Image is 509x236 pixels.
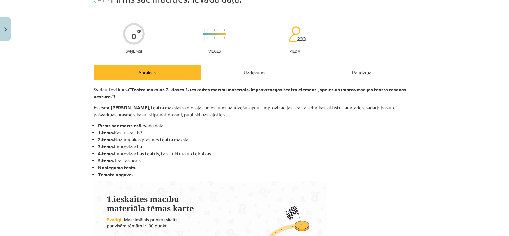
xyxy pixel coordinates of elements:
strong: 2.tēma. [98,136,114,142]
div: 0 [132,32,136,41]
div: Uzdevums [201,65,308,80]
p: Saņemsi [123,49,145,53]
img: icon-short-line-57e1e144782c952c97e751825c79c345078a6d821885a25fce030b3d8c18986b.svg [211,37,211,39]
li: Kas ir teātris? [98,129,415,136]
img: icon-short-line-57e1e144782c952c97e751825c79c345078a6d821885a25fce030b3d8c18986b.svg [217,37,218,39]
p: pilda [289,49,300,53]
img: icon-short-line-57e1e144782c952c97e751825c79c345078a6d821885a25fce030b3d8c18986b.svg [211,29,211,31]
img: icon-short-line-57e1e144782c952c97e751825c79c345078a6d821885a25fce030b3d8c18986b.svg [221,29,221,31]
li: Teātra sports. [98,157,415,164]
div: Palīdzība [308,65,415,80]
p: Sveicu Tevi kursā [94,86,415,100]
div: Apraksts [94,65,201,80]
span: 233 [297,36,306,42]
img: icon-short-line-57e1e144782c952c97e751825c79c345078a6d821885a25fce030b3d8c18986b.svg [207,29,208,31]
strong: [PERSON_NAME] [111,104,149,110]
li: Nozīmīgākās prasmes teātra mākslā. [98,136,415,143]
li: Improvizācija. [98,143,415,150]
img: icon-short-line-57e1e144782c952c97e751825c79c345078a6d821885a25fce030b3d8c18986b.svg [207,37,208,39]
strong: 3.tēma. [98,143,114,149]
img: icon-short-line-57e1e144782c952c97e751825c79c345078a6d821885a25fce030b3d8c18986b.svg [217,29,218,31]
li: Improvizācijas teātris, tā struktūra un tehnikas. [98,150,415,157]
strong: Noslēguma tests. [98,164,136,170]
strong: Pirms sāc mācīties! [98,122,140,128]
strong: 5.tēma. [98,157,114,163]
strong: 1.tēma. [98,129,114,135]
img: icon-close-lesson-0947bae3869378f0d4975bcd49f059093ad1ed9edebbc8119c70593378902aed.svg [4,27,7,32]
li: Ievada daļa. [98,122,415,129]
p: Viegls [208,49,221,53]
strong: “Teātra mākslas 7. klases 1. ieskaites mācību materiāls. Improvizācijas teātra elementi, spēles u... [94,86,406,99]
img: icon-short-line-57e1e144782c952c97e751825c79c345078a6d821885a25fce030b3d8c18986b.svg [221,37,221,39]
img: students-c634bb4e5e11cddfef0936a35e636f08e4e9abd3cc4e673bd6f9a4125e45ecb1.svg [289,26,300,43]
p: Es esmu , teātra mākslas skolotaja, un es jums palīdzēšu: apgūt improvizācijas teātra tehnikas, a... [94,104,415,118]
strong: 4.tēma. [98,150,114,156]
strong: Temata apguve. [98,171,133,177]
span: XP [137,29,141,33]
